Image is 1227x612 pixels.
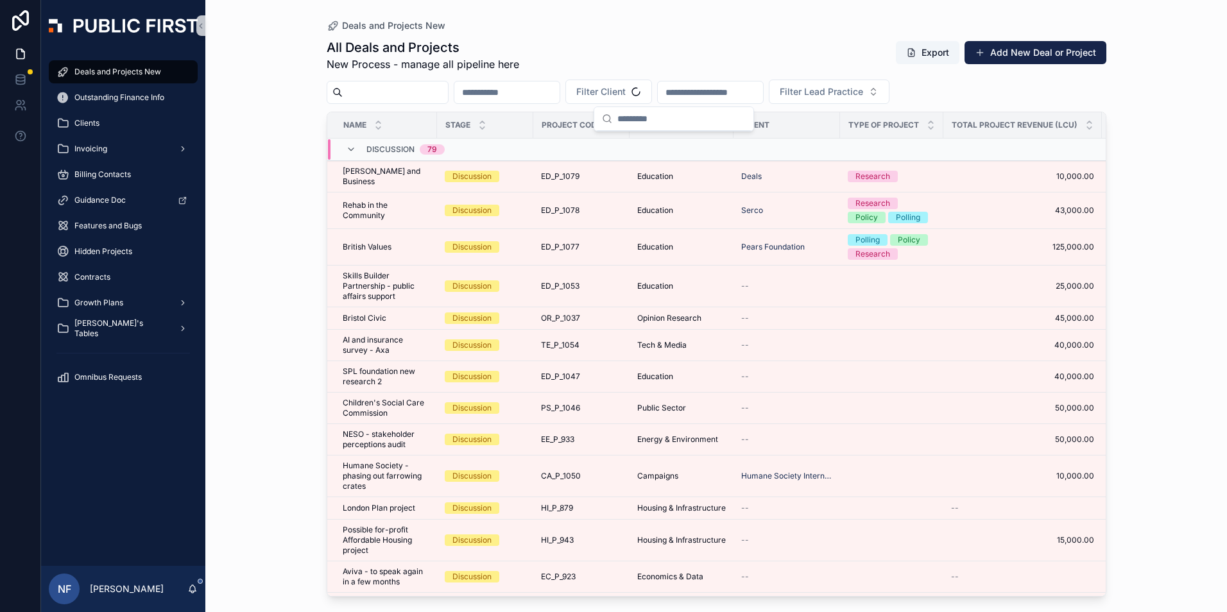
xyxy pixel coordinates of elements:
[951,281,1094,291] a: 25,000.00
[343,398,429,418] span: Children's Social Care Commission
[541,242,622,252] a: ED_P_1077
[541,313,580,323] span: OR_P_1037
[452,571,492,582] div: Discussion
[637,171,726,182] a: Education
[637,371,726,382] a: Education
[49,19,198,33] img: App logo
[637,434,726,445] a: Energy & Environment
[343,166,429,187] span: [PERSON_NAME] and Business
[741,242,805,252] span: Pears Foundation
[541,371,622,382] a: ED_P_1047
[855,248,890,260] div: Research
[741,313,749,323] span: --
[343,503,429,513] a: London Plan project
[951,503,959,513] span: --
[343,525,429,556] span: Possible for-profit Affordable Housing project
[855,198,890,209] div: Research
[637,572,703,582] span: Economics & Data
[637,281,673,291] span: Education
[445,371,526,382] a: Discussion
[741,503,749,513] span: --
[445,280,526,292] a: Discussion
[741,403,832,413] a: --
[49,163,198,186] a: Billing Contacts
[637,471,678,481] span: Campaigns
[49,366,198,389] a: Omnibus Requests
[541,503,573,513] span: HI_P_879
[769,80,889,104] button: Select Button
[951,205,1094,216] a: 43,000.00
[951,471,1094,481] a: 10,000.00
[343,461,429,491] span: Humane Society - phasing out farrowing crates
[637,403,686,413] span: Public Sector
[741,503,832,513] a: --
[848,171,936,182] a: Research
[452,339,492,351] div: Discussion
[445,571,526,582] a: Discussion
[637,371,673,382] span: Education
[965,41,1106,64] button: Add New Deal or Project
[541,471,622,481] a: CA_P_1050
[637,340,687,350] span: Tech & Media
[741,572,832,582] a: --
[74,272,110,282] span: Contracts
[951,340,1094,350] span: 40,000.00
[366,144,415,155] span: Discussion
[445,312,526,324] a: Discussion
[541,340,622,350] a: TE_P_1054
[49,266,198,289] a: Contracts
[637,242,726,252] a: Education
[49,60,198,83] a: Deals and Projects New
[951,403,1094,413] span: 50,000.00
[637,535,726,545] a: Housing & Infrastructure
[541,535,574,545] span: HI_P_943
[741,171,762,182] a: Deals
[49,86,198,109] a: Outstanding Finance Info
[896,41,959,64] button: Export
[343,313,386,323] span: Bristol Civic
[49,291,198,314] a: Growth Plans
[637,313,701,323] span: Opinion Research
[951,535,1094,545] a: 15,000.00
[541,205,622,216] a: ED_P_1078
[74,318,168,339] span: [PERSON_NAME]'s Tables
[541,471,581,481] span: CA_P_1050
[327,38,519,56] h1: All Deals and Projects
[637,281,726,291] a: Education
[541,281,579,291] span: ED_P_1053
[49,189,198,212] a: Guidance Doc
[637,434,718,445] span: Energy & Environment
[452,312,492,324] div: Discussion
[452,241,492,253] div: Discussion
[741,535,832,545] a: --
[542,120,601,130] span: Project Code
[951,434,1094,445] a: 50,000.00
[951,371,1094,382] a: 40,000.00
[637,572,726,582] a: Economics & Data
[951,313,1094,323] a: 45,000.00
[445,171,526,182] a: Discussion
[951,572,1094,582] a: --
[445,402,526,414] a: Discussion
[565,80,652,104] button: Select Button
[541,340,579,350] span: TE_P_1054
[343,242,429,252] a: British Values
[452,371,492,382] div: Discussion
[951,503,1094,513] a: --
[896,212,920,223] div: Polling
[452,434,492,445] div: Discussion
[741,205,763,216] a: Serco
[58,581,71,597] span: NF
[541,371,580,382] span: ED_P_1047
[327,19,445,32] a: Deals and Projects New
[343,429,429,450] span: NESO - stakeholder perceptions audit
[780,85,863,98] span: Filter Lead Practice
[74,92,164,103] span: Outstanding Finance Info
[637,403,726,413] a: Public Sector
[898,234,920,246] div: Policy
[541,242,579,252] span: ED_P_1077
[452,205,492,216] div: Discussion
